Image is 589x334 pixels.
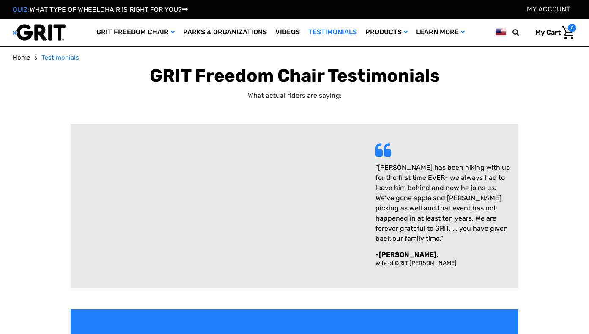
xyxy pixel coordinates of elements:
[361,19,412,46] a: Products
[568,24,576,32] span: 0
[179,19,271,46] a: Parks & Organizations
[375,163,510,243] span: "[PERSON_NAME] has been hiking with us for the first time EVER- we always had to leave him behind...
[15,65,574,86] h1: GRIT Freedom Chair Testimonials
[496,27,506,38] img: us.png
[375,259,457,267] span: wife of GRIT [PERSON_NAME]
[529,24,576,41] a: Cart with 0 items
[71,124,363,288] iframe: Embedded Youtube Video
[13,53,30,63] a: Home
[527,5,570,13] a: Account
[535,28,561,36] span: My Cart
[41,54,79,61] span: Testimonials
[375,142,391,159] div: Rocket
[516,24,529,41] input: Search
[271,19,304,46] a: Videos
[13,24,66,41] img: GRIT All-Terrain Wheelchair and Mobility Equipment
[375,251,438,259] strong: -[PERSON_NAME],
[13,53,576,63] nav: Breadcrumb
[41,53,79,63] a: Testimonials
[13,6,188,14] a: QUIZ:WHAT TYPE OF WHEELCHAIR IS RIGHT FOR YOU?
[13,54,30,61] span: Home
[562,26,574,39] img: Cart
[15,91,574,101] p: What actual riders are saying:
[13,6,30,14] span: QUIZ:
[304,19,361,46] a: Testimonials
[412,19,469,46] a: Learn More
[92,19,179,46] a: GRIT Freedom Chair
